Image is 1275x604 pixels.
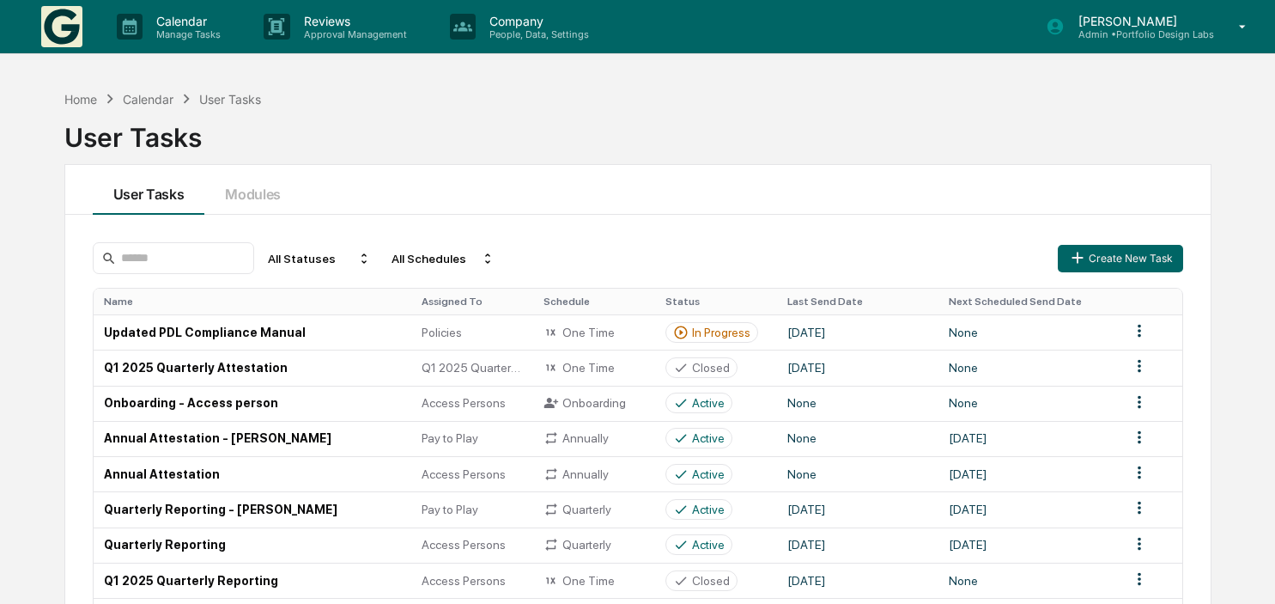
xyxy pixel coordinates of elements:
div: All Statuses [261,245,378,272]
td: Updated PDL Compliance Manual [94,314,412,350]
button: User Tasks [93,165,205,215]
div: One Time [543,325,645,340]
p: Approval Management [290,28,416,40]
td: Annual Attestation - [PERSON_NAME] [94,421,412,456]
div: Home [64,92,97,107]
td: None [777,456,938,491]
span: Access Persons [422,396,506,410]
p: Manage Tasks [143,28,229,40]
div: User Tasks [64,108,1212,153]
div: Active [692,503,725,516]
p: People, Data, Settings [476,28,598,40]
td: None [938,314,1120,350]
div: Active [692,396,725,410]
td: [DATE] [938,528,1120,563]
td: [DATE] [777,350,938,385]
p: [PERSON_NAME] [1065,14,1214,28]
td: Q1 2025 Quarterly Attestation [94,350,412,385]
span: Access Persons [422,538,506,552]
p: Admin • Portfolio Design Labs [1065,28,1214,40]
span: Pay to Play [422,431,478,445]
div: Onboarding [543,395,645,411]
div: Annually [543,430,645,446]
div: All Schedules [385,245,501,272]
td: Quarterly Reporting - [PERSON_NAME] [94,491,412,527]
span: Policies [422,326,462,339]
td: Q1 2025 Quarterly Reporting [94,563,412,598]
span: Pay to Play [422,503,478,516]
div: In Progress [692,326,750,339]
button: Create New Task [1058,245,1183,272]
th: Assigned To [411,289,533,314]
div: Active [692,467,725,481]
td: [DATE] [777,563,938,598]
div: Closed [692,574,730,588]
p: Company [476,14,598,28]
td: None [938,563,1120,598]
div: Active [692,538,725,552]
span: Access Persons [422,467,506,481]
div: Annually [543,467,645,482]
div: Quarterly [543,502,645,517]
td: [DATE] [938,491,1120,527]
th: Next Scheduled Send Date [938,289,1120,314]
div: One Time [543,360,645,375]
th: Schedule [533,289,655,314]
td: [DATE] [938,456,1120,491]
div: One Time [543,573,645,589]
td: Quarterly Reporting [94,528,412,563]
td: None [938,350,1120,385]
td: [DATE] [777,314,938,350]
td: Annual Attestation [94,456,412,491]
div: User Tasks [199,92,261,107]
th: Status [655,289,777,314]
p: Calendar [143,14,229,28]
td: None [938,386,1120,421]
button: Modules [204,165,301,215]
th: Name [94,289,412,314]
th: Last Send Date [777,289,938,314]
p: Reviews [290,14,416,28]
span: Access Persons [422,574,506,588]
span: Q1 2025 Quarterly Attestation [422,361,523,375]
td: [DATE] [777,528,938,563]
div: Closed [692,361,730,375]
td: Onboarding - Access person [94,386,412,421]
td: [DATE] [777,491,938,527]
div: Calendar [123,92,173,107]
img: logo [41,6,82,47]
td: [DATE] [938,421,1120,456]
td: None [777,386,938,421]
div: Active [692,431,725,445]
td: None [777,421,938,456]
div: Quarterly [543,537,645,552]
